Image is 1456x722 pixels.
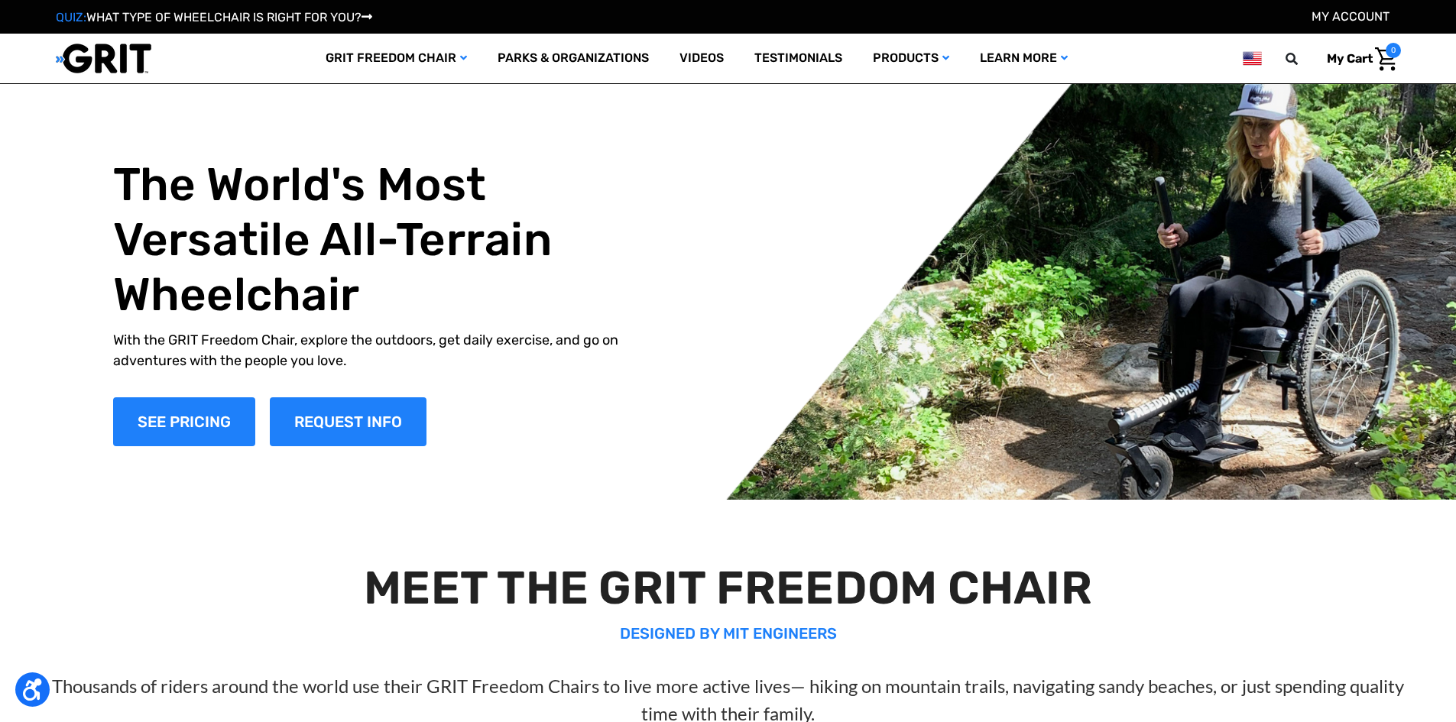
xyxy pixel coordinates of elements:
[56,10,372,24] a: QUIZ:WHAT TYPE OF WHEELCHAIR IS RIGHT FOR YOU?
[1327,51,1373,66] span: My Cart
[113,397,255,446] a: Shop Now
[1292,43,1315,75] input: Search
[56,10,86,24] span: QUIZ:
[37,561,1420,616] h2: MEET THE GRIT FREEDOM CHAIR
[113,157,653,322] h1: The World's Most Versatile All-Terrain Wheelchair
[858,34,965,83] a: Products
[739,34,858,83] a: Testimonials
[56,43,151,74] img: GRIT All-Terrain Wheelchair and Mobility Equipment
[310,34,482,83] a: GRIT Freedom Chair
[37,622,1420,645] p: DESIGNED BY MIT ENGINEERS
[664,34,739,83] a: Videos
[965,34,1083,83] a: Learn More
[1312,9,1390,24] a: Account
[113,330,653,371] p: With the GRIT Freedom Chair, explore the outdoors, get daily exercise, and go on adventures with ...
[270,397,426,446] a: Slide number 1, Request Information
[1315,43,1401,75] a: Cart with 0 items
[1386,43,1401,58] span: 0
[1243,49,1261,68] img: us.png
[1375,47,1397,71] img: Cart
[482,34,664,83] a: Parks & Organizations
